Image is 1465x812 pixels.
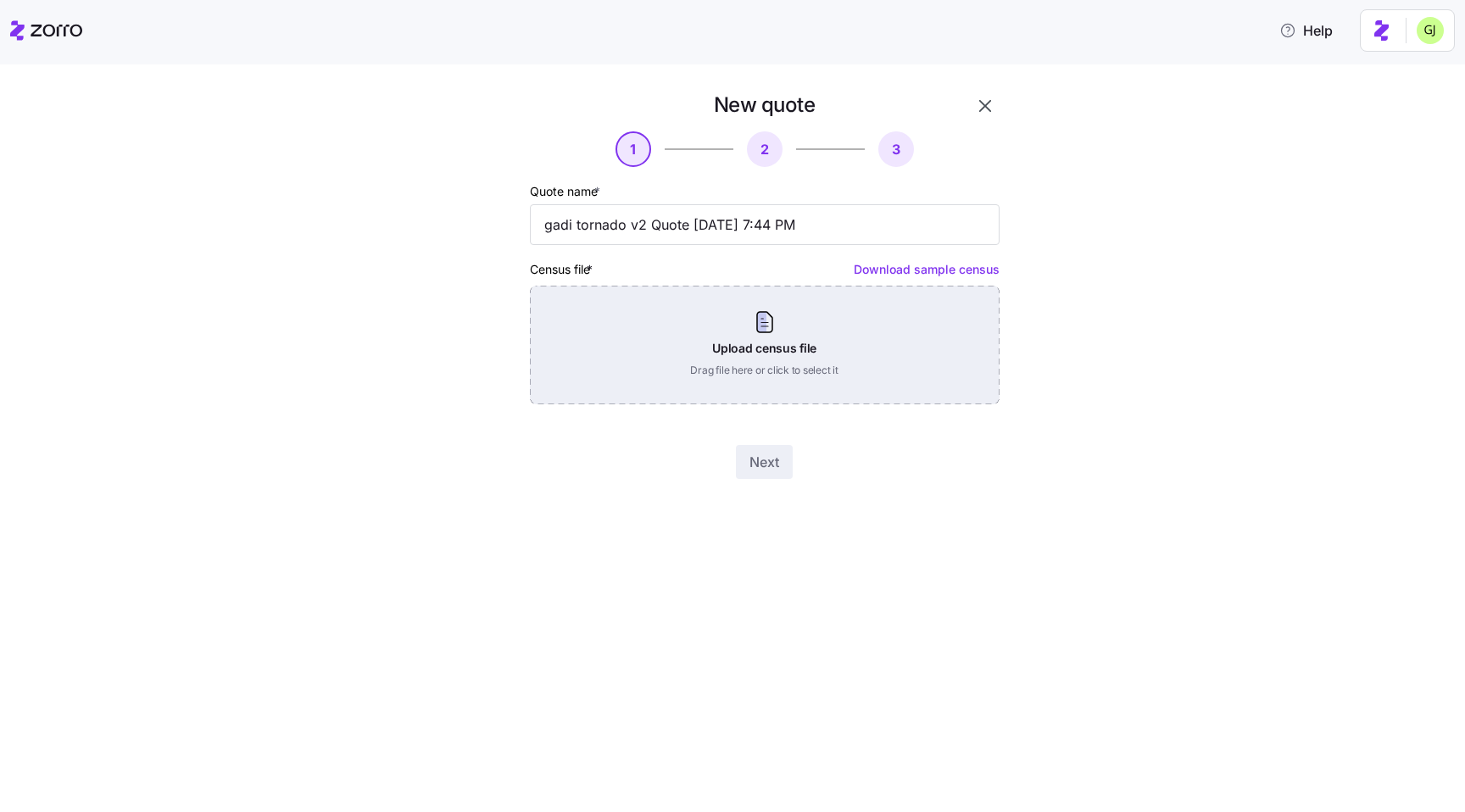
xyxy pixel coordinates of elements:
[530,204,1000,245] input: Quote name
[878,131,914,167] button: 3
[736,445,793,479] button: Next
[749,452,779,472] span: Next
[1279,20,1333,41] span: Help
[530,182,604,201] label: Quote name
[747,131,783,167] button: 2
[1417,17,1444,44] img: b91c5c9db8bb9f3387758c2d7cf845d3
[616,131,651,167] button: 1
[714,92,816,118] h1: New quote
[1266,14,1346,47] button: Help
[854,262,1000,276] a: Download sample census
[530,260,596,279] label: Census file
